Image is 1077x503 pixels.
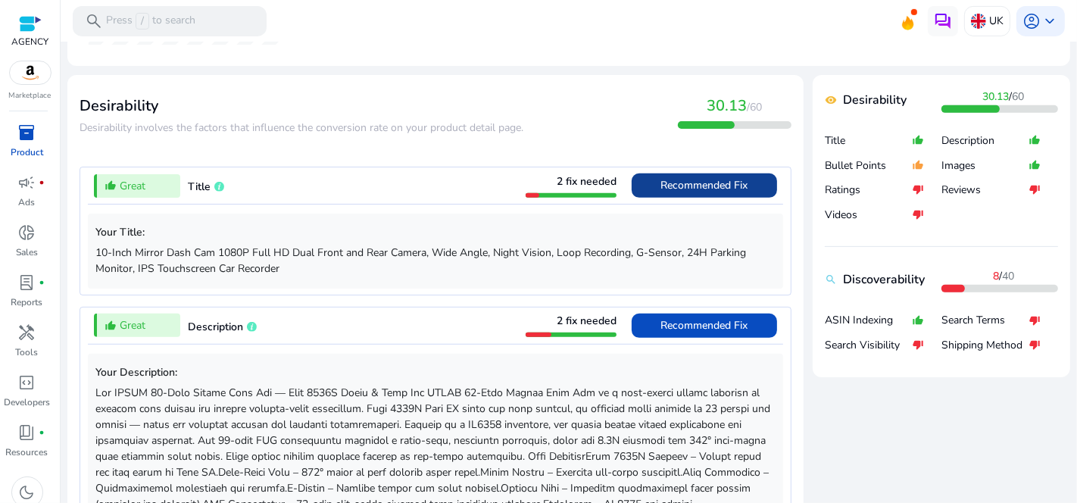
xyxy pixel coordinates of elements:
[80,120,523,135] span: Desirability involves the factors that influence the conversion rate on your product detail page.
[188,180,211,194] span: Title
[843,91,907,109] b: Desirability
[913,202,925,227] mat-icon: thumb_down_alt
[661,178,748,192] span: Recommended Fix
[941,183,1029,198] p: Reviews
[825,338,913,353] p: Search Visibility
[941,313,1029,328] p: Search Terms
[4,395,50,409] p: Developers
[661,318,748,333] span: Recommended Fix
[1041,12,1059,30] span: keyboard_arrow_down
[6,445,48,459] p: Resources
[825,183,913,198] p: Ratings
[825,158,913,173] p: Bullet Points
[989,8,1004,34] p: UK
[632,314,777,338] button: Recommended Fix
[11,35,48,48] p: AGENCY
[941,338,1029,353] p: Shipping Method
[707,95,748,116] span: 30.13
[95,245,776,276] p: 10-Inch Mirror Dash Cam 1080P Full HD Dual Front and Rear Camera, Wide Angle, Night Vision, Loop ...
[825,94,837,106] mat-icon: remove_red_eye
[39,430,45,436] span: fiber_manual_record
[18,223,36,242] span: donut_small
[1029,308,1041,333] mat-icon: thumb_down_alt
[188,320,243,334] span: Description
[106,13,195,30] p: Press to search
[557,314,617,328] span: 2 fix needed
[843,270,925,289] b: Discoverability
[983,89,1010,104] b: 30.13
[1022,12,1041,30] span: account_circle
[10,61,51,84] img: amazon.svg
[18,423,36,442] span: book_4
[941,158,1029,173] p: Images
[120,178,145,194] span: Great
[825,273,837,286] mat-icon: search
[39,180,45,186] span: fiber_manual_record
[825,208,913,223] p: Videos
[993,269,999,283] b: 8
[95,227,776,239] h5: Your Title:
[913,153,925,178] mat-icon: thumb_up_alt
[913,308,925,333] mat-icon: thumb_up_alt
[105,180,117,192] mat-icon: thumb_up_alt
[993,269,1014,283] span: /
[18,373,36,392] span: code_blocks
[18,273,36,292] span: lab_profile
[983,89,1025,104] span: /
[18,323,36,342] span: handyman
[1013,89,1025,104] span: 60
[18,483,36,501] span: dark_mode
[95,367,776,380] h5: Your Description:
[913,333,925,358] mat-icon: thumb_down_alt
[16,345,39,359] p: Tools
[971,14,986,29] img: uk.svg
[1029,128,1041,153] mat-icon: thumb_up_alt
[18,123,36,142] span: inventory_2
[913,177,925,202] mat-icon: thumb_down_alt
[19,195,36,209] p: Ads
[1002,269,1014,283] span: 40
[105,320,117,332] mat-icon: thumb_up_alt
[136,13,149,30] span: /
[16,245,38,259] p: Sales
[39,280,45,286] span: fiber_manual_record
[748,100,763,114] span: /60
[941,133,1029,148] p: Description
[1029,333,1041,358] mat-icon: thumb_down_alt
[80,97,523,115] h3: Desirability
[11,145,43,159] p: Product
[825,313,913,328] p: ASIN Indexing
[11,295,43,309] p: Reports
[85,12,103,30] span: search
[1029,153,1041,178] mat-icon: thumb_up_alt
[632,173,777,198] button: Recommended Fix
[18,173,36,192] span: campaign
[9,90,52,102] p: Marketplace
[557,174,617,189] span: 2 fix needed
[913,128,925,153] mat-icon: thumb_up_alt
[1029,177,1041,202] mat-icon: thumb_down_alt
[825,133,913,148] p: Title
[120,317,145,333] span: Great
